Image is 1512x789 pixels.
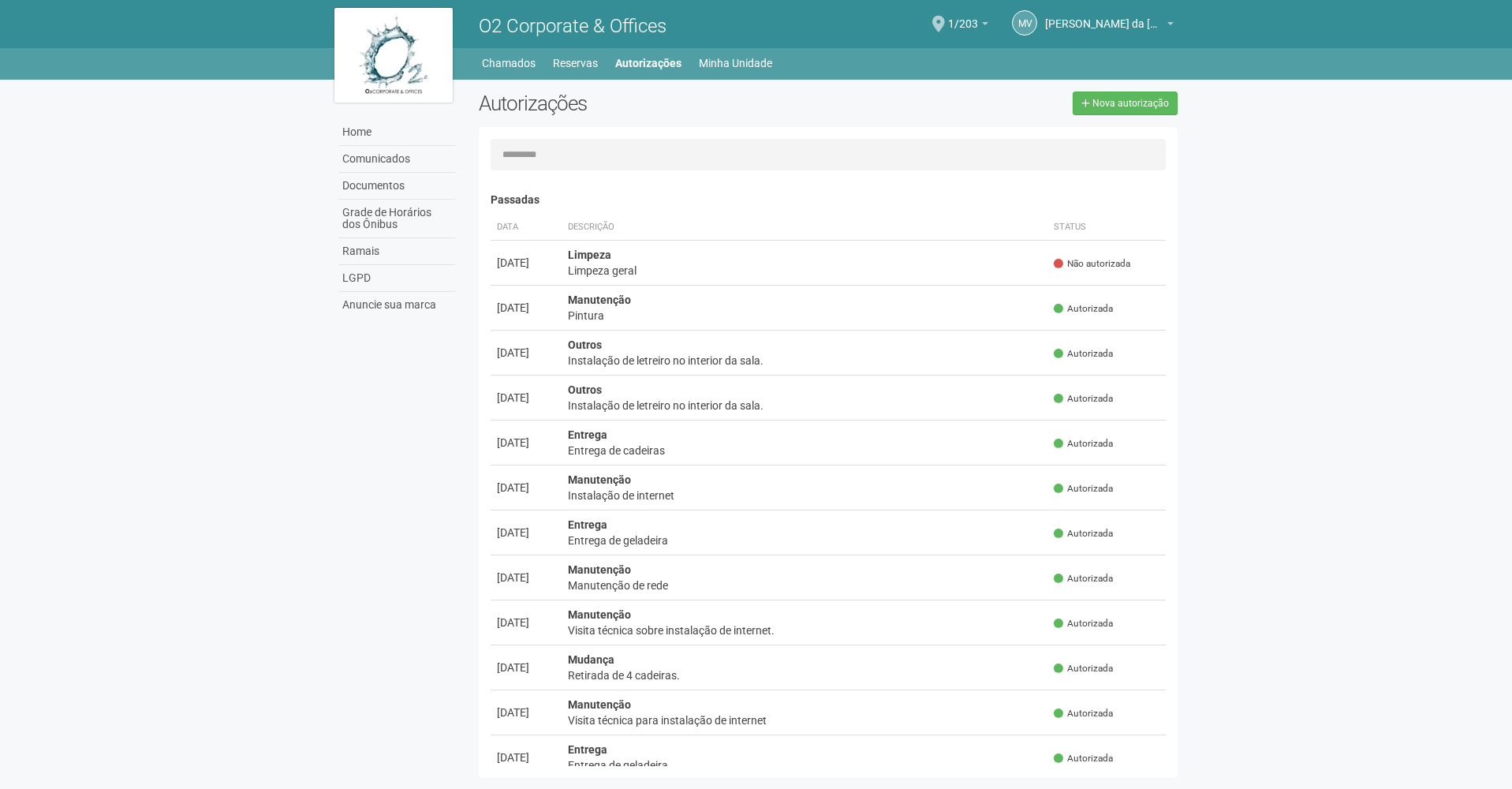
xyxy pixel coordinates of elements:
div: [DATE] [497,255,555,271]
div: [DATE] [497,390,555,406]
a: Ramais [338,238,455,265]
span: Nova autorização [1092,98,1169,109]
span: Autorizada [1054,302,1113,316]
span: Autorizada [1054,707,1113,720]
strong: Mudança [568,653,614,666]
img: logo.jpg [334,8,453,103]
div: Manutenção de rede [568,578,1042,593]
span: Autorizada [1054,572,1113,585]
a: Reservas [553,52,598,74]
div: Retirada de 4 cadeiras. [568,667,1042,683]
div: Visita técnica para instalação de internet [568,712,1042,728]
strong: Entrega [568,428,607,441]
a: Nova autorização [1073,92,1178,115]
div: Limpeza geral [568,263,1042,279]
div: Instalação de letreiro no interior da sala. [568,398,1042,413]
div: Pintura [568,308,1042,323]
div: Instalação de letreiro no interior da sala. [568,353,1042,368]
span: Autorizada [1054,527,1113,540]
a: Home [338,119,455,146]
span: Não autorizada [1054,257,1130,271]
strong: Outros [568,383,602,396]
div: [DATE] [497,525,555,540]
a: Autorizações [615,52,681,74]
div: [DATE] [497,570,555,585]
span: O2 Corporate & Offices [479,15,666,37]
div: [DATE] [497,435,555,451]
div: Entrega de geladeira [568,757,1042,773]
th: Descrição [562,215,1048,241]
a: Anuncie sua marca [338,292,455,318]
strong: Manutenção [568,608,631,621]
span: Autorizada [1054,482,1113,495]
div: [DATE] [497,615,555,630]
span: Autorizada [1054,752,1113,765]
span: 1/203 [948,2,978,30]
strong: Manutenção [568,698,631,711]
span: Autorizada [1054,347,1113,361]
div: Instalação de internet [568,488,1042,503]
span: Marcus Vinicius da Silveira Costa [1045,2,1163,30]
a: Documentos [338,173,455,200]
a: MV [1012,10,1037,36]
strong: Limpeza [568,249,611,261]
strong: Manutenção [568,473,631,486]
span: Autorizada [1054,437,1113,451]
strong: Manutenção [568,294,631,306]
h4: Passadas [491,194,1167,206]
th: Data [491,215,562,241]
span: Autorizada [1054,392,1113,406]
div: [DATE] [497,660,555,675]
div: [DATE] [497,345,555,361]
strong: Manutenção [568,563,631,576]
a: LGPD [338,265,455,292]
div: [DATE] [497,480,555,495]
span: Autorizada [1054,617,1113,630]
div: Entrega de geladeira [568,533,1042,548]
strong: Entrega [568,518,607,531]
a: Grade de Horários dos Ônibus [338,200,455,238]
a: [PERSON_NAME] da [PERSON_NAME] [1045,20,1174,32]
th: Status [1047,215,1166,241]
span: Autorizada [1054,662,1113,675]
strong: Entrega [568,743,607,756]
a: Minha Unidade [699,52,772,74]
strong: Outros [568,338,602,351]
div: [DATE] [497,705,555,720]
div: [DATE] [497,300,555,316]
div: Entrega de cadeiras [568,443,1042,458]
div: [DATE] [497,750,555,765]
a: Comunicados [338,146,455,173]
div: Visita técnica sobre instalação de internet. [568,623,1042,638]
a: Chamados [482,52,536,74]
h2: Autorizações [479,92,816,115]
a: 1/203 [948,20,988,32]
